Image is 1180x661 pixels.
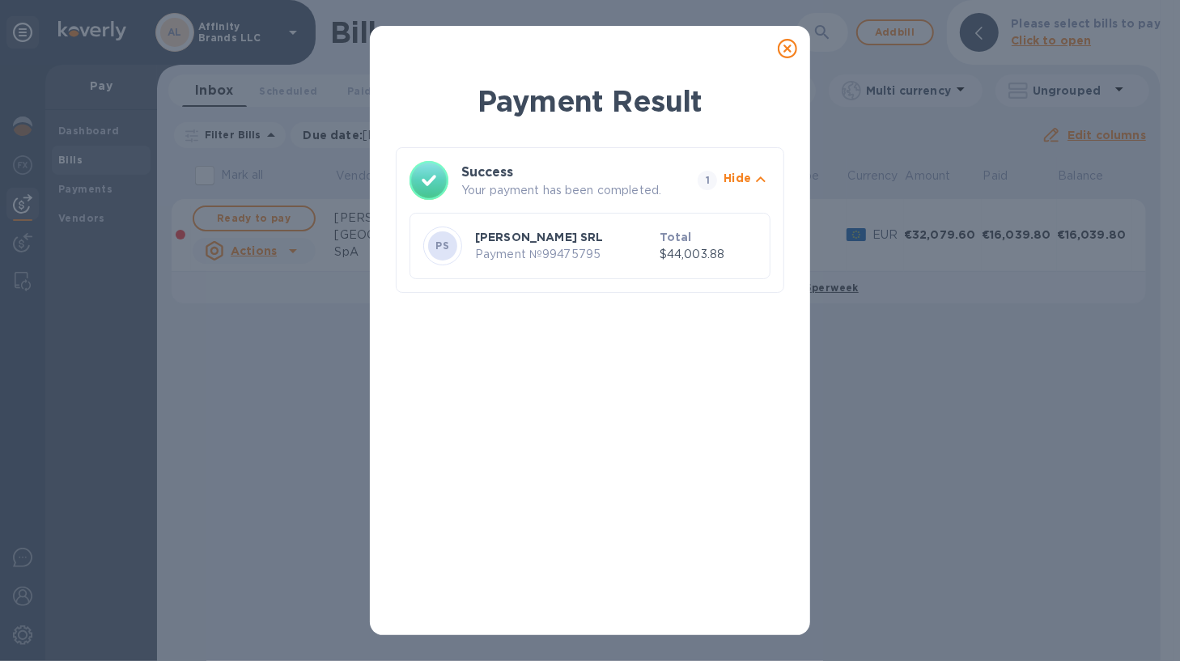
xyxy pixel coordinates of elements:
b: Total [660,231,692,244]
p: [PERSON_NAME] SRL [475,229,653,245]
p: Payment № 99475795 [475,246,653,263]
p: Your payment has been completed. [461,182,691,199]
button: Hide [724,170,770,192]
p: Hide [724,170,751,186]
span: 1 [698,171,717,190]
p: $44,003.88 [660,246,757,263]
b: PS [436,239,450,252]
h1: Payment Result [396,81,784,121]
h3: Success [461,163,669,182]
